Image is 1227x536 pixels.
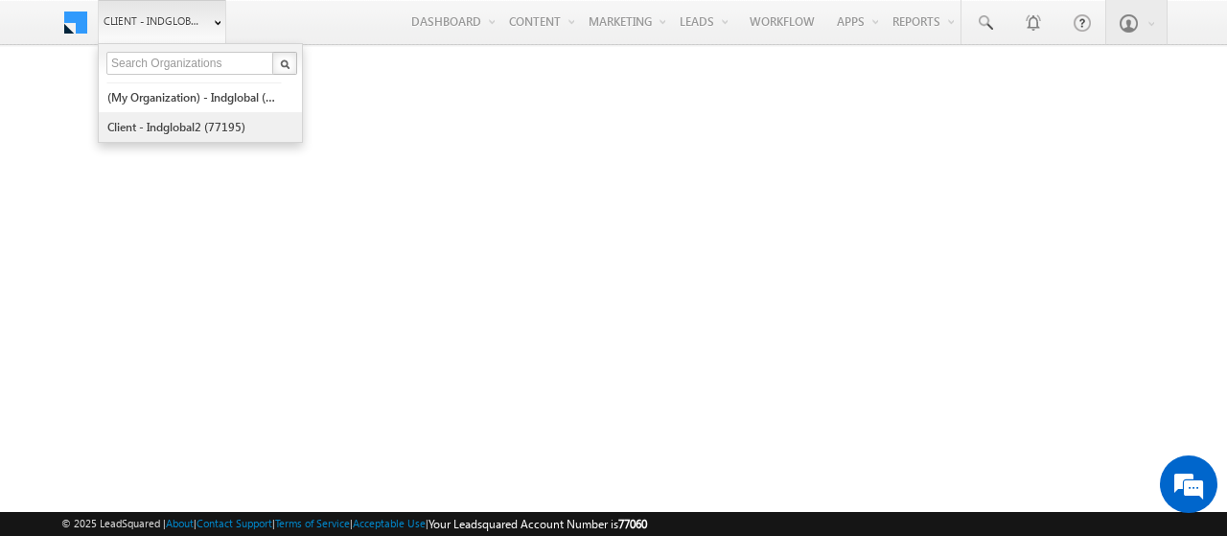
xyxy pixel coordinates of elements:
a: Contact Support [197,517,272,529]
span: Client - indglobal1 (77060) [104,12,204,31]
span: 77060 [618,517,647,531]
input: Search Organizations [106,52,275,75]
a: Terms of Service [275,517,350,529]
a: Client - indglobal2 (77195) [106,112,282,142]
a: About [166,517,194,529]
textarea: Type your message and hit 'Enter' [25,177,350,395]
span: © 2025 LeadSquared | | | | | [61,515,647,533]
a: Acceptable Use [353,517,426,529]
img: d_60004797649_company_0_60004797649 [33,101,81,126]
a: (My Organization) - indglobal (48060) [106,82,282,112]
span: Your Leadsquared Account Number is [428,517,647,531]
div: Minimize live chat window [314,10,360,56]
img: Search [280,59,289,69]
em: Start Chat [261,410,348,436]
div: Chat with us now [100,101,322,126]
